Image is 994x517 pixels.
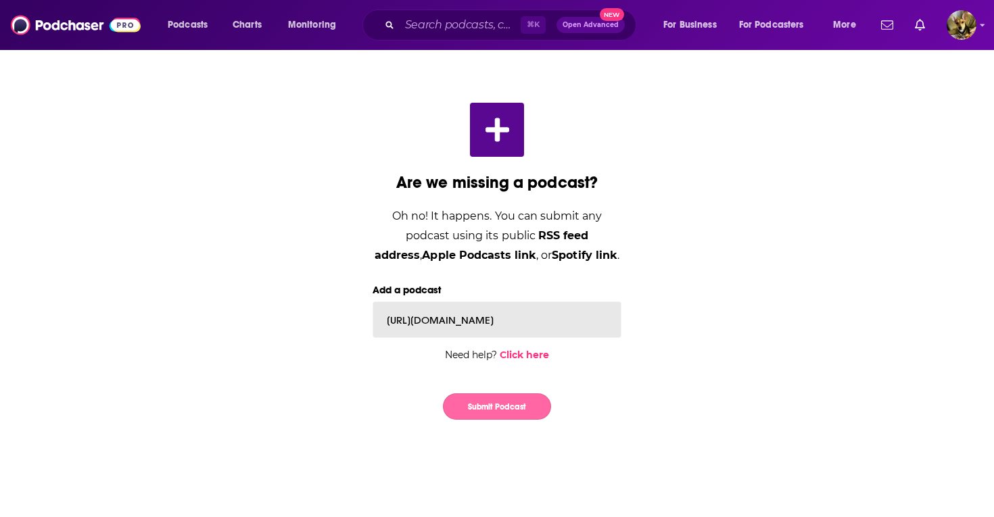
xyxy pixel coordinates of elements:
[375,9,649,41] div: Search podcasts, credits, & more...
[947,10,976,40] span: Logged in as SydneyDemo
[373,349,621,361] div: Need help?
[663,16,717,34] span: For Business
[443,393,551,420] button: Submit Podcast
[373,206,621,265] div: Oh no! It happens. You can submit any podcast using its public , , or .
[557,17,625,33] button: Open AdvancedNew
[158,14,225,36] button: open menu
[224,14,270,36] a: Charts
[563,22,619,28] span: Open Advanced
[739,16,804,34] span: For Podcasters
[373,301,621,338] input: Enter RSS, Apple link or Spotify link here...
[233,16,262,34] span: Charts
[600,8,624,21] span: New
[279,14,354,36] button: open menu
[909,14,930,36] a: Show notifications dropdown
[947,10,976,40] button: Show profile menu
[373,281,621,299] label: Add a podcast
[833,16,856,34] span: More
[947,10,976,40] img: User Profile
[11,12,141,38] img: Podchaser - Follow, Share and Rate Podcasts
[168,16,208,34] span: Podcasts
[730,14,824,36] button: open menu
[654,14,734,36] button: open menu
[396,173,598,193] div: Are we missing a podcast?
[288,16,336,34] span: Monitoring
[400,14,521,36] input: Search podcasts, credits, & more...
[552,249,617,262] span: Spotify link
[500,349,549,361] a: Click here
[422,249,536,262] span: Apple Podcasts link
[521,16,546,34] span: ⌘ K
[876,14,899,36] a: Show notifications dropdown
[824,14,873,36] button: open menu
